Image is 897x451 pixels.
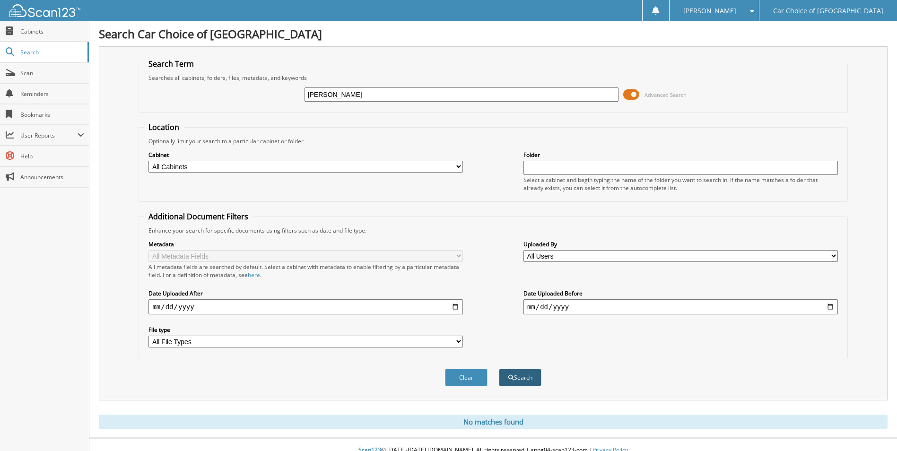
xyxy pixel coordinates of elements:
span: User Reports [20,131,78,139]
div: Searches all cabinets, folders, files, metadata, and keywords [144,74,842,82]
span: Reminders [20,90,84,98]
input: start [148,299,463,314]
div: All metadata fields are searched by default. Select a cabinet with metadata to enable filtering b... [148,263,463,279]
label: Metadata [148,240,463,248]
span: Announcements [20,173,84,181]
label: Cabinet [148,151,463,159]
iframe: Chat Widget [850,406,897,451]
label: File type [148,326,463,334]
img: scan123-logo-white.svg [9,4,80,17]
label: Folder [523,151,838,159]
input: end [523,299,838,314]
a: here [248,271,260,279]
div: No matches found [99,415,888,429]
span: Search [20,48,83,56]
span: Car Choice of [GEOGRAPHIC_DATA] [773,8,883,14]
legend: Additional Document Filters [144,211,253,222]
legend: Location [144,122,184,132]
button: Search [499,369,541,386]
label: Uploaded By [523,240,838,248]
button: Clear [445,369,488,386]
label: Date Uploaded Before [523,289,838,297]
span: Advanced Search [644,91,687,98]
legend: Search Term [144,59,199,69]
span: Scan [20,69,84,77]
span: [PERSON_NAME] [683,8,736,14]
span: Bookmarks [20,111,84,119]
span: Cabinets [20,27,84,35]
span: Help [20,152,84,160]
div: Optionally limit your search to a particular cabinet or folder [144,137,842,145]
h1: Search Car Choice of [GEOGRAPHIC_DATA] [99,26,888,42]
div: Select a cabinet and begin typing the name of the folder you want to search in. If the name match... [523,176,838,192]
div: Enhance your search for specific documents using filters such as date and file type. [144,226,842,234]
label: Date Uploaded After [148,289,463,297]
